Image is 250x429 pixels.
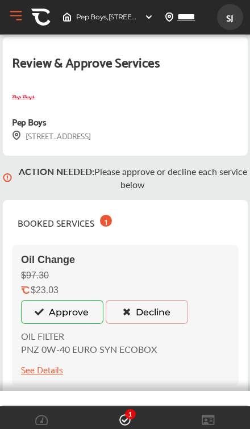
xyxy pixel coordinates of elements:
[12,129,91,142] div: [STREET_ADDRESS]
[21,254,75,266] span: Oil Change
[12,114,46,129] div: Pep Boys
[21,270,49,281] div: $97.30
[144,13,153,22] img: header-down-arrow.9dd2ce7d.svg
[220,7,240,28] span: SJ
[63,13,72,22] img: header-home-logo.8d720a4f.svg
[19,165,94,178] b: ACTION NEEDED :
[31,7,51,27] img: CA-Icon.89b5b008.svg
[12,131,21,140] img: svg+xml;base64,PHN2ZyB3aWR0aD0iMTYiIGhlaWdodD0iMTciIHZpZXdCb3g9IjAgMCAxNiAxNyIgZmlsbD0ibm9uZSIgeG...
[3,156,12,200] img: svg+xml;base64,PHN2ZyB3aWR0aD0iMTYiIGhlaWdodD0iMTciIHZpZXdCb3g9IjAgMCAxNiAxNyIgZmlsbD0ibm9uZSIgeG...
[21,361,63,377] div: See Details
[165,13,174,22] img: location_vector.a44bc228.svg
[12,209,118,236] div: BOOKED SERVICES
[106,300,188,324] button: Decline
[100,215,112,227] div: 1
[12,86,35,109] img: logo-pepboys.png
[21,343,157,356] p: PNZ 0W-40 EURO SYN ECOBOX
[31,285,59,295] div: $23.03
[7,7,24,24] button: Open Menu
[21,330,157,343] p: OIL FILTER
[21,300,103,324] button: Approve
[12,51,239,86] div: Review & Approve Services
[18,165,248,191] p: Please approve or decline each service below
